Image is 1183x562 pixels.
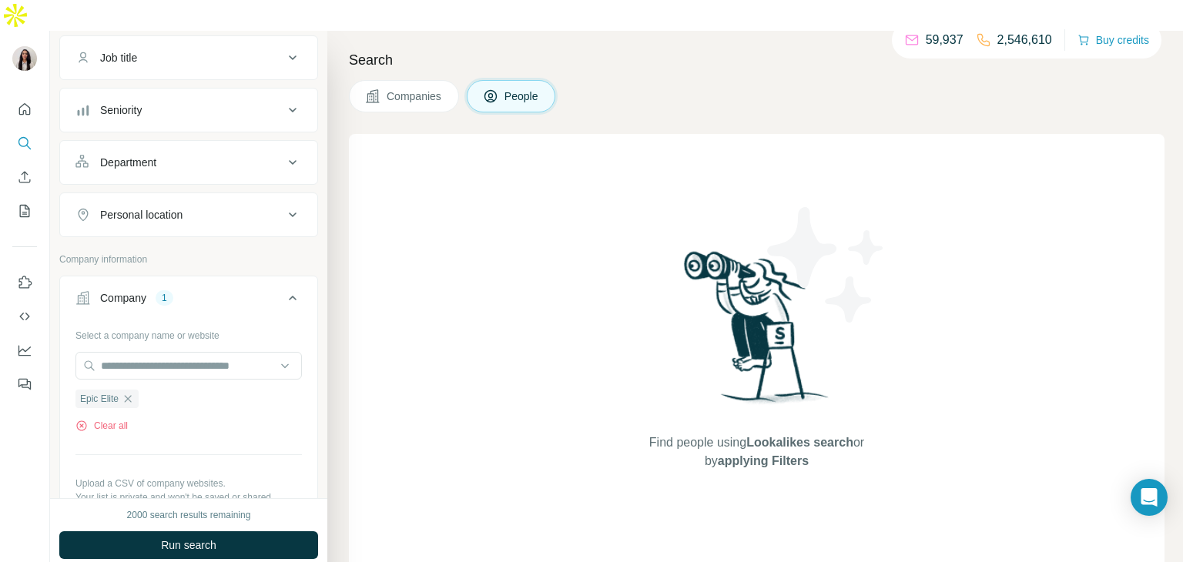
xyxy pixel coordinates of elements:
[12,336,37,364] button: Dashboard
[12,95,37,123] button: Quick start
[80,392,119,406] span: Epic Elite
[60,92,317,129] button: Seniority
[504,89,540,104] span: People
[75,477,302,490] p: Upload a CSV of company websites.
[100,290,146,306] div: Company
[60,279,317,323] button: Company1
[100,155,156,170] div: Department
[349,49,1165,71] h4: Search
[75,419,128,433] button: Clear all
[12,197,37,225] button: My lists
[100,50,137,65] div: Job title
[677,247,837,419] img: Surfe Illustration - Woman searching with binoculars
[12,46,37,71] img: Avatar
[746,436,853,449] span: Lookalikes search
[59,531,318,559] button: Run search
[718,454,809,467] span: applying Filters
[1077,29,1149,51] button: Buy credits
[75,323,302,343] div: Select a company name or website
[757,196,896,334] img: Surfe Illustration - Stars
[161,537,216,553] span: Run search
[997,31,1052,49] p: 2,546,610
[60,39,317,76] button: Job title
[12,303,37,330] button: Use Surfe API
[100,102,142,118] div: Seniority
[926,31,963,49] p: 59,937
[12,163,37,191] button: Enrich CSV
[12,269,37,296] button: Use Surfe on LinkedIn
[12,129,37,157] button: Search
[59,253,318,266] p: Company information
[156,291,173,305] div: 1
[75,490,302,504] p: Your list is private and won't be saved or shared.
[1131,479,1168,516] div: Open Intercom Messenger
[633,433,880,470] span: Find people using or by
[387,89,443,104] span: Companies
[127,508,251,522] div: 2000 search results remaining
[12,370,37,398] button: Feedback
[100,207,183,222] div: Personal location
[60,196,317,233] button: Personal location
[60,144,317,181] button: Department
